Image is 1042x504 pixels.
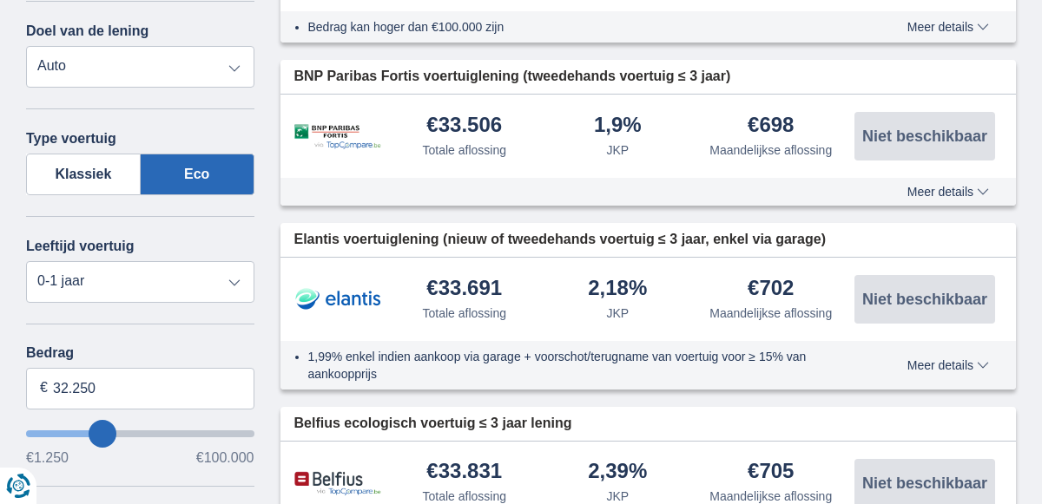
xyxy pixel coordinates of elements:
[426,278,502,301] div: €33.691
[294,230,827,250] span: Elantis voertuiglening (nieuw of tweedehands voertuig ≤ 3 jaar, enkel via garage)
[709,141,832,159] div: Maandelijkse aflossing
[426,115,502,138] div: €33.506
[26,345,254,361] label: Bedrag
[308,348,844,383] li: 1,99% enkel indien aankoop via garage + voorschot/terugname van voertuig voor ≥ 15% van aankoopprijs
[26,430,254,437] input: wantToBorrow
[426,461,502,484] div: €33.831
[294,278,381,321] img: product.pl.alt Elantis
[854,112,995,160] button: Niet beschikbaar
[26,451,69,465] span: €1.250
[606,141,629,159] div: JKP
[862,291,987,307] span: Niet beschikbaar
[196,451,254,465] span: €100.000
[26,131,116,147] label: Type voertuig
[862,475,987,491] span: Niet beschikbaar
[26,154,141,195] label: Klassiek
[748,115,794,138] div: €698
[294,67,731,87] span: BNP Paribas Fortis voertuiglening (tweedehands voertuig ≤ 3 jaar)
[422,141,506,159] div: Totale aflossing
[894,20,1002,34] button: Meer details
[748,278,794,301] div: €702
[26,23,148,39] label: Doel van de lening
[294,471,381,496] img: product.pl.alt Belfius
[308,18,844,36] li: Bedrag kan hoger dan €100.000 zijn
[141,154,254,195] label: Eco
[294,414,572,434] span: Belfius ecologisch voertuig ≤ 3 jaar lening
[26,239,134,254] label: Leeftijd voertuig
[606,304,629,322] div: JKP
[422,304,506,322] div: Totale aflossing
[294,124,381,149] img: product.pl.alt BNP Paribas Fortis
[588,278,647,301] div: 2,18%
[894,358,1002,372] button: Meer details
[907,359,989,371] span: Meer details
[862,128,987,144] span: Niet beschikbaar
[588,461,647,484] div: 2,39%
[907,186,989,198] span: Meer details
[748,461,794,484] div: €705
[709,304,832,322] div: Maandelijkse aflossing
[40,378,48,398] span: €
[894,185,1002,199] button: Meer details
[594,115,642,138] div: 1,9%
[907,21,989,33] span: Meer details
[854,275,995,324] button: Niet beschikbaar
